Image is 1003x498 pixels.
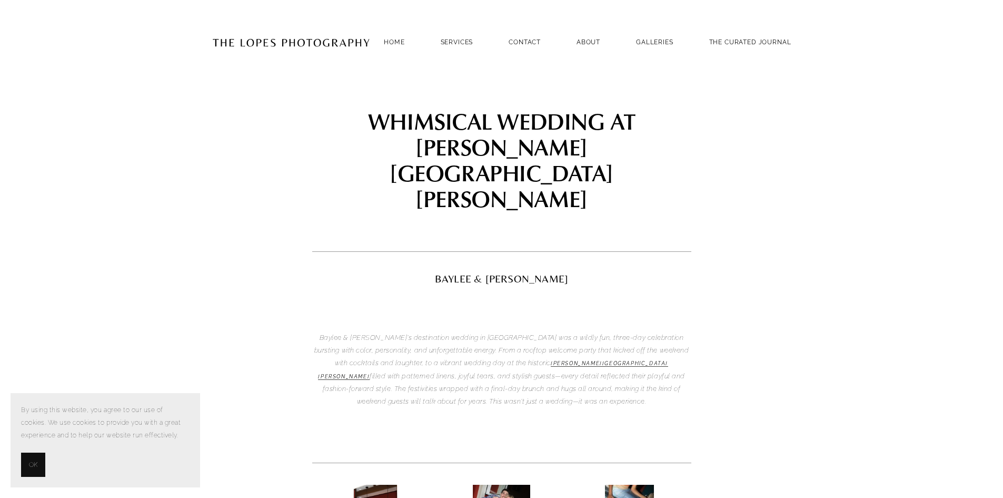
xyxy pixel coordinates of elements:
[312,274,691,284] h2: BAYLEE & [PERSON_NAME]
[314,334,691,367] em: Baylee & [PERSON_NAME]’s destination wedding in [GEOGRAPHIC_DATA] was a wildly fun, three-day cel...
[11,393,200,487] section: Cookie banner
[384,35,404,49] a: Home
[21,404,190,442] p: By using this website, you agree to our use of cookies. We use cookies to provide you with a grea...
[212,16,370,68] img: Portugal Wedding Photographer | The Lopes Photography
[509,35,541,49] a: Contact
[323,372,687,406] em: filled with patterned linens, joyful tears, and stylish guests—every detail reflected their playf...
[312,108,691,211] h1: WHIMSICAL WEDDING AT [PERSON_NAME][GEOGRAPHIC_DATA][PERSON_NAME]
[636,35,673,49] a: GALLERIES
[29,458,37,471] span: OK
[318,360,668,379] a: [PERSON_NAME][GEOGRAPHIC_DATA][PERSON_NAME]
[709,35,791,49] a: THE CURATED JOURNAL
[577,35,600,49] a: ABOUT
[441,38,473,46] a: SERVICES
[21,453,45,477] button: OK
